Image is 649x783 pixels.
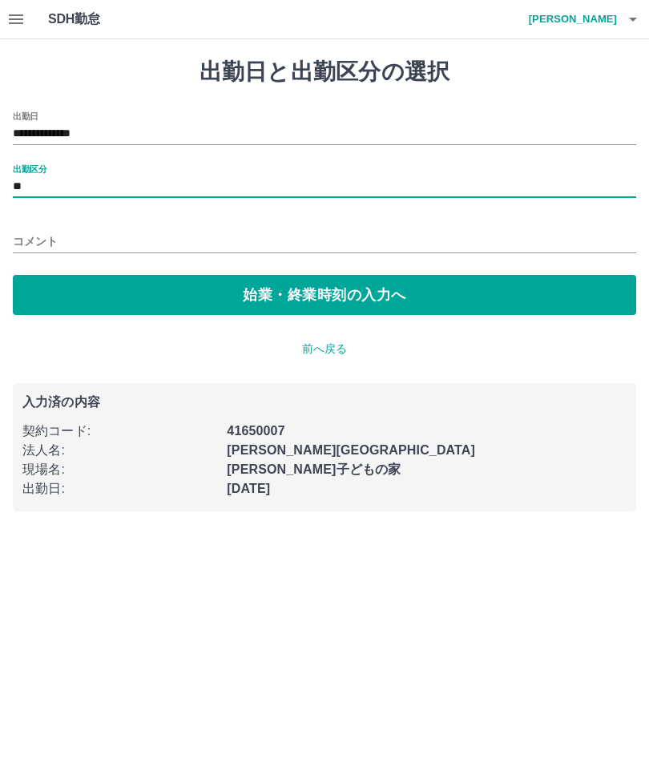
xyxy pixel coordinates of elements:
[13,163,46,175] label: 出勤区分
[13,341,636,357] p: 前へ戻る
[22,396,627,409] p: 入力済の内容
[227,424,284,438] b: 41650007
[227,462,401,476] b: [PERSON_NAME]子どもの家
[13,59,636,86] h1: 出勤日と出勤区分の選択
[22,422,217,441] p: 契約コード :
[13,275,636,315] button: 始業・終業時刻の入力へ
[22,479,217,498] p: 出勤日 :
[22,441,217,460] p: 法人名 :
[227,482,270,495] b: [DATE]
[22,460,217,479] p: 現場名 :
[13,110,38,122] label: 出勤日
[227,443,475,457] b: [PERSON_NAME][GEOGRAPHIC_DATA]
